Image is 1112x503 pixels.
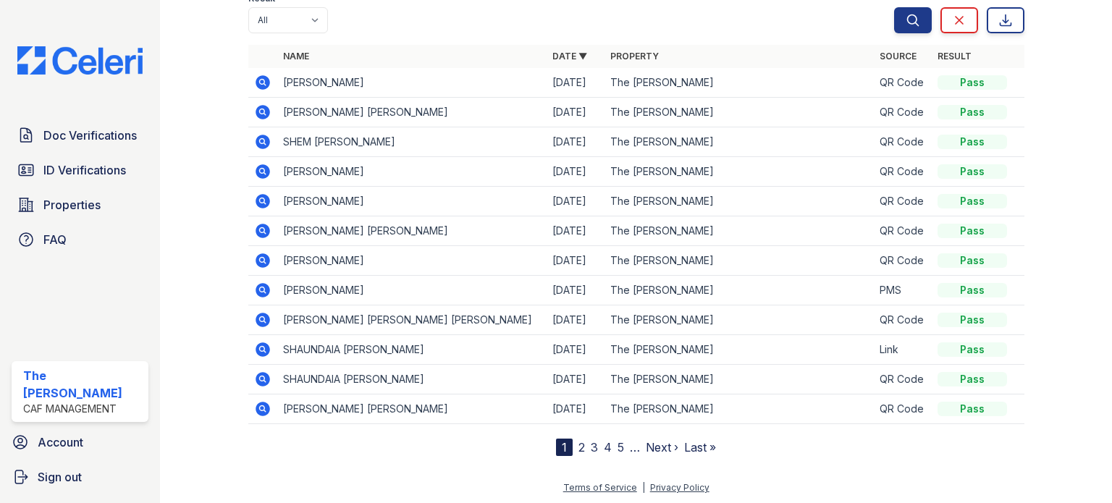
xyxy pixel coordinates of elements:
span: ID Verifications [43,161,126,179]
div: The [PERSON_NAME] [23,367,143,402]
td: [DATE] [547,305,605,335]
a: Account [6,428,154,457]
td: QR Code [874,246,932,276]
td: The [PERSON_NAME] [605,365,874,394]
a: FAQ [12,225,148,254]
td: [PERSON_NAME] [277,187,547,216]
div: 1 [556,439,573,456]
td: The [PERSON_NAME] [605,68,874,98]
td: QR Code [874,127,932,157]
td: [DATE] [547,157,605,187]
td: [PERSON_NAME] [277,276,547,305]
div: Pass [938,283,1007,297]
td: QR Code [874,157,932,187]
td: [DATE] [547,127,605,157]
div: Pass [938,164,1007,179]
a: Last » [684,440,716,455]
a: Next › [646,440,678,455]
span: Sign out [38,468,82,486]
div: Pass [938,135,1007,149]
td: The [PERSON_NAME] [605,305,874,335]
div: Pass [938,402,1007,416]
td: QR Code [874,68,932,98]
td: PMS [874,276,932,305]
td: QR Code [874,365,932,394]
td: [PERSON_NAME] [PERSON_NAME] [277,216,547,246]
td: [DATE] [547,98,605,127]
td: [DATE] [547,246,605,276]
span: … [630,439,640,456]
td: QR Code [874,394,932,424]
td: The [PERSON_NAME] [605,276,874,305]
a: 2 [578,440,585,455]
td: [DATE] [547,365,605,394]
td: Link [874,335,932,365]
td: [PERSON_NAME] [PERSON_NAME] [PERSON_NAME] [277,305,547,335]
span: Properties [43,196,101,214]
td: QR Code [874,216,932,246]
td: The [PERSON_NAME] [605,157,874,187]
a: Terms of Service [563,482,637,493]
td: The [PERSON_NAME] [605,335,874,365]
td: The [PERSON_NAME] [605,187,874,216]
a: 4 [604,440,612,455]
div: Pass [938,253,1007,268]
span: Doc Verifications [43,127,137,144]
div: Pass [938,224,1007,238]
a: Date ▼ [552,51,587,62]
td: The [PERSON_NAME] [605,246,874,276]
a: Name [283,51,309,62]
td: [DATE] [547,335,605,365]
td: SHAUNDAIA [PERSON_NAME] [277,335,547,365]
td: SHEM [PERSON_NAME] [277,127,547,157]
a: Result [938,51,972,62]
td: [DATE] [547,68,605,98]
a: Property [610,51,659,62]
div: Pass [938,313,1007,327]
a: Doc Verifications [12,121,148,150]
td: [DATE] [547,276,605,305]
td: The [PERSON_NAME] [605,127,874,157]
td: [DATE] [547,394,605,424]
td: [DATE] [547,216,605,246]
div: | [642,482,645,493]
td: The [PERSON_NAME] [605,394,874,424]
div: CAF Management [23,402,143,416]
a: Privacy Policy [650,482,709,493]
td: [PERSON_NAME] [277,68,547,98]
span: Account [38,434,83,451]
a: 3 [591,440,598,455]
a: ID Verifications [12,156,148,185]
img: CE_Logo_Blue-a8612792a0a2168367f1c8372b55b34899dd931a85d93a1a3d3e32e68fde9ad4.png [6,46,154,75]
td: [PERSON_NAME] [277,157,547,187]
td: The [PERSON_NAME] [605,216,874,246]
td: [DATE] [547,187,605,216]
a: Source [880,51,917,62]
div: Pass [938,105,1007,119]
div: Pass [938,194,1007,208]
a: 5 [618,440,624,455]
td: [PERSON_NAME] [PERSON_NAME] [277,394,547,424]
a: Properties [12,190,148,219]
a: Sign out [6,462,154,491]
td: QR Code [874,305,932,335]
div: Pass [938,372,1007,386]
td: The [PERSON_NAME] [605,98,874,127]
td: [PERSON_NAME] [277,246,547,276]
td: QR Code [874,98,932,127]
td: SHAUNDAIA [PERSON_NAME] [277,365,547,394]
td: QR Code [874,187,932,216]
span: FAQ [43,231,67,248]
div: Pass [938,75,1007,90]
td: [PERSON_NAME] [PERSON_NAME] [277,98,547,127]
div: Pass [938,342,1007,357]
